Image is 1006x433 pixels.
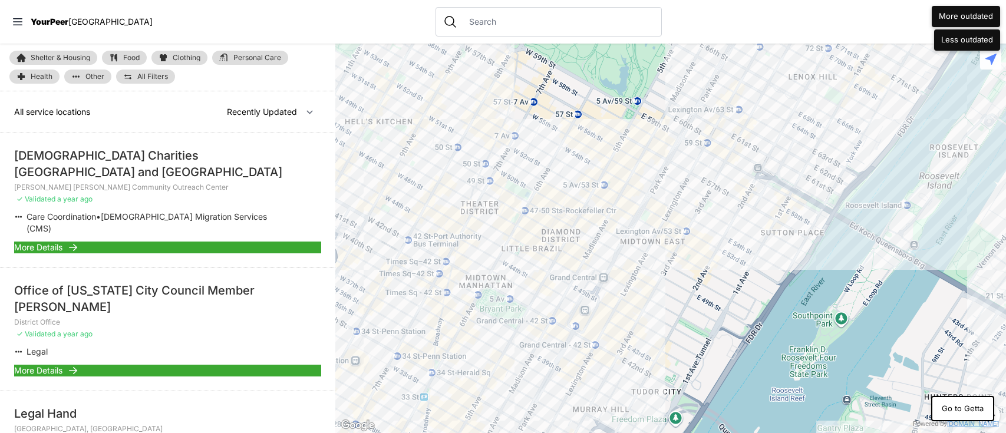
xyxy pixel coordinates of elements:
[14,365,321,376] a: More Details
[151,51,207,65] a: Clothing
[931,396,994,422] button: Go to Getta
[462,16,654,28] input: Search
[17,194,55,203] span: ✓ Validated
[116,70,175,84] a: All Filters
[9,70,60,84] a: Health
[17,329,55,338] span: ✓ Validated
[14,242,62,253] span: More Details
[27,346,48,356] span: Legal
[212,51,288,65] a: Personal Care
[932,6,1000,27] button: More outdated
[68,16,153,27] span: [GEOGRAPHIC_DATA]
[14,318,321,327] p: District Office
[64,70,111,84] a: Other
[9,51,97,65] a: Shelter & Housing
[27,211,96,222] span: Care Coordination
[338,418,377,433] a: Open this area in Google Maps (opens a new window)
[57,329,93,338] span: a year ago
[123,54,140,61] span: Food
[96,211,101,222] span: •
[57,194,93,203] span: a year ago
[14,242,321,253] a: More Details
[31,18,153,25] a: YourPeer[GEOGRAPHIC_DATA]
[31,73,52,80] span: Health
[14,107,90,117] span: All service locations
[102,51,147,65] a: Food
[233,54,281,61] span: Personal Care
[31,16,68,27] span: YourPeer
[14,405,321,422] div: Legal Hand
[338,418,377,433] img: Google
[31,54,90,61] span: Shelter & Housing
[14,282,321,315] div: Office of [US_STATE] City Council Member [PERSON_NAME]
[934,29,1000,51] button: Less outdated
[913,419,999,429] div: Powered by
[173,54,200,61] span: Clothing
[137,73,168,80] span: All Filters
[27,211,267,233] span: [DEMOGRAPHIC_DATA] Migration Services (CMS)
[14,183,321,192] p: [PERSON_NAME] [PERSON_NAME] Community Outreach Center
[14,365,62,376] span: More Details
[14,147,321,180] div: [DEMOGRAPHIC_DATA] Charities [GEOGRAPHIC_DATA] and [GEOGRAPHIC_DATA]
[947,420,999,427] a: [DOMAIN_NAME]
[85,73,104,80] span: Other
